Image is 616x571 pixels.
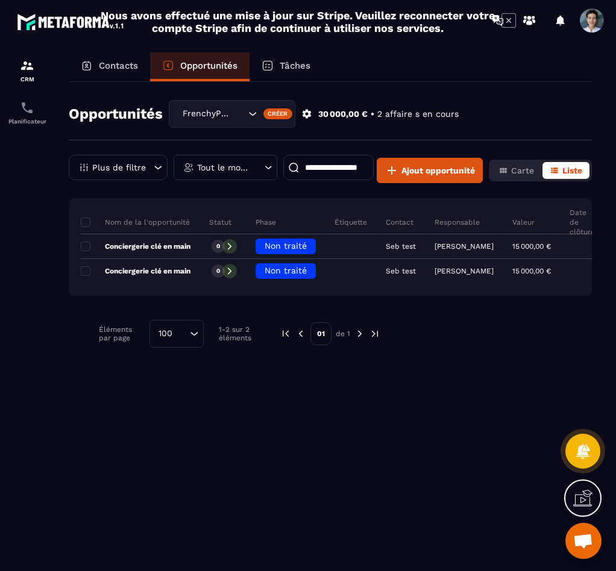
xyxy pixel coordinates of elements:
[154,327,177,340] span: 100
[81,242,190,251] p: Conciergerie clé en main
[150,52,250,81] a: Opportunités
[318,108,368,120] p: 30 000,00 €
[169,100,295,128] div: Search for option
[216,242,220,251] p: 0
[512,242,551,251] p: 15 000,00 €
[435,267,494,275] p: [PERSON_NAME]
[216,267,220,275] p: 0
[100,9,495,34] h2: Nous avons effectué une mise à jour sur Stripe. Veuillez reconnecter votre compte Stripe afin de ...
[369,328,380,339] img: next
[377,158,483,183] button: Ajout opportunité
[280,60,310,71] p: Tâches
[491,162,541,179] button: Carte
[69,102,163,126] h2: Opportunités
[69,52,150,81] a: Contacts
[511,166,534,175] span: Carte
[3,49,51,92] a: formationformationCRM
[81,217,190,227] p: Nom de la l'opportunité
[3,76,51,83] p: CRM
[371,108,374,120] p: •
[99,325,143,342] p: Éléments par page
[219,325,262,342] p: 1-2 sur 2 éléments
[209,217,231,227] p: Statut
[197,163,251,172] p: Tout le monde
[263,108,293,119] div: Créer
[149,320,204,348] div: Search for option
[435,242,494,251] p: [PERSON_NAME]
[265,241,307,251] span: Non traité
[336,329,350,339] p: de 1
[20,101,34,115] img: scheduler
[250,52,322,81] a: Tâches
[377,108,459,120] p: 2 affaire s en cours
[512,217,535,227] p: Valeur
[233,107,245,120] input: Search for option
[570,208,595,237] p: Date de clôture
[295,328,306,339] img: prev
[3,92,51,134] a: schedulerschedulerPlanificateur
[81,266,190,276] p: Conciergerie clé en main
[265,266,307,275] span: Non traité
[435,217,480,227] p: Responsable
[177,327,187,340] input: Search for option
[401,164,475,176] span: Ajout opportunité
[3,118,51,125] p: Planificateur
[20,58,34,73] img: formation
[180,107,233,120] span: FrenchyPartners
[386,217,413,227] p: Contact
[280,328,291,339] img: prev
[542,162,589,179] button: Liste
[256,217,276,227] p: Phase
[180,60,237,71] p: Opportunités
[99,60,138,71] p: Contacts
[565,523,602,559] a: Ouvrir le chat
[310,322,332,345] p: 01
[354,328,365,339] img: next
[17,11,125,33] img: logo
[335,217,367,227] p: Étiquette
[512,267,551,275] p: 15 000,00 €
[562,166,582,175] span: Liste
[92,163,146,172] p: Plus de filtre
